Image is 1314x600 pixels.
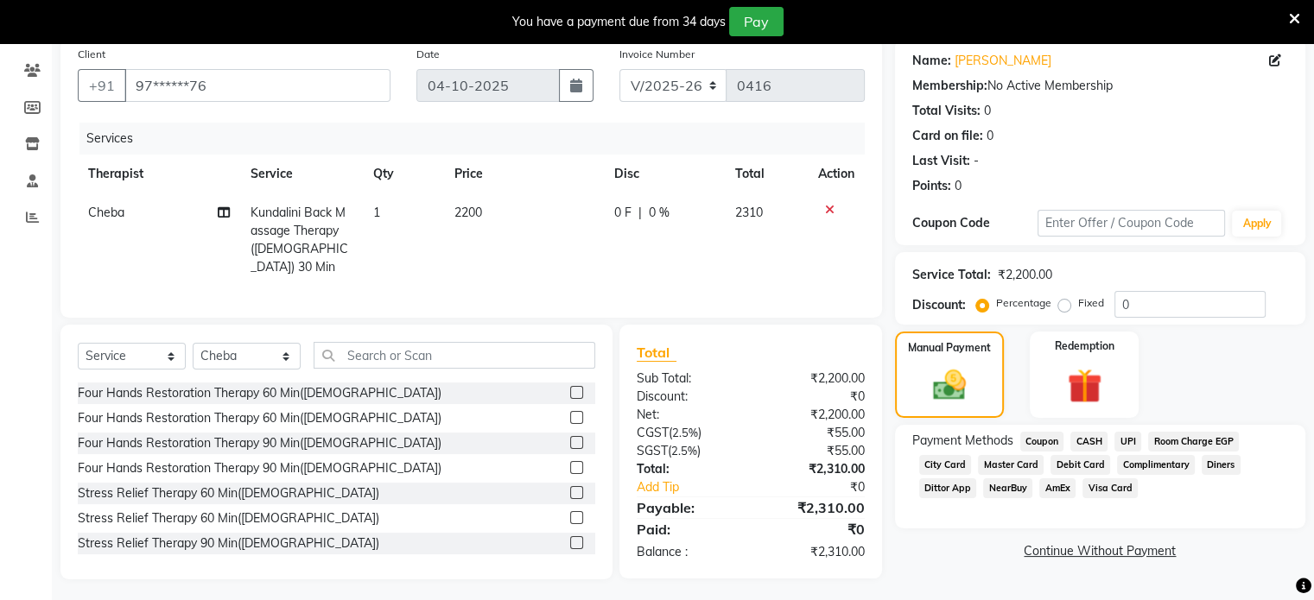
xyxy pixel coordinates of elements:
div: ₹2,310.00 [751,460,878,478]
div: ₹55.00 [751,442,878,460]
img: _cash.svg [923,366,976,404]
span: Complimentary [1117,455,1195,475]
button: +91 [78,69,126,102]
label: Date [416,47,440,62]
label: Invoice Number [619,47,695,62]
span: 0 F [613,204,631,222]
span: AmEx [1039,478,1076,498]
div: Four Hands Restoration Therapy 60 Min([DEMOGRAPHIC_DATA]) [78,384,441,402]
span: Total [637,344,676,362]
div: ₹2,310.00 [751,497,878,518]
div: ₹2,310.00 [751,543,878,561]
input: Search by Name/Mobile/Email/Code [124,69,390,102]
div: ₹2,200.00 [751,369,878,388]
th: Qty [363,155,444,193]
label: Percentage [996,295,1051,311]
span: City Card [919,455,972,475]
th: Action [808,155,865,193]
div: - [974,152,979,170]
div: Net: [624,406,751,424]
span: SGST [637,443,668,458]
span: 2.5% [672,426,698,439]
th: Disc [603,155,725,193]
span: CGST [637,425,669,440]
div: Balance : [624,543,751,561]
div: Stress Relief Therapy 60 Min([DEMOGRAPHIC_DATA]) [78,509,379,527]
label: Manual Payment [908,340,991,356]
div: Points: [912,177,951,195]
input: Enter Offer / Coupon Code [1038,210,1226,237]
div: ₹0 [751,519,878,540]
span: Diners [1202,455,1241,475]
button: Pay [729,7,784,36]
div: ₹2,200.00 [998,266,1052,284]
div: Payable: [624,497,751,518]
th: Service [240,155,363,193]
a: Add Tip [624,478,771,496]
th: Price [444,155,604,193]
div: Service Total: [912,266,991,284]
span: Visa Card [1082,478,1138,498]
span: Kundalini Back Massage Therapy([DEMOGRAPHIC_DATA]) 30 Min [251,205,348,275]
div: 0 [955,177,962,195]
div: Membership: [912,77,987,95]
span: Coupon [1020,432,1064,452]
span: CASH [1070,432,1108,452]
div: ₹0 [771,478,877,496]
input: Search or Scan [314,342,595,369]
div: Four Hands Restoration Therapy 90 Min([DEMOGRAPHIC_DATA]) [78,459,441,477]
div: 0 [987,127,993,145]
div: Coupon Code [912,214,1038,232]
span: 2200 [454,205,482,220]
div: Discount: [912,296,966,314]
div: Services [79,123,878,155]
th: Therapist [78,155,240,193]
div: ₹0 [751,388,878,406]
span: 0 % [648,204,669,222]
span: NearBuy [983,478,1032,498]
div: ₹55.00 [751,424,878,442]
div: Name: [912,52,951,70]
a: [PERSON_NAME] [955,52,1051,70]
div: Discount: [624,388,751,406]
button: Apply [1232,211,1281,237]
div: Paid: [624,519,751,540]
label: Redemption [1055,338,1114,354]
div: ( ) [624,424,751,442]
span: Dittor App [919,478,977,498]
span: Master Card [978,455,1044,475]
div: Four Hands Restoration Therapy 60 Min([DEMOGRAPHIC_DATA]) [78,409,441,427]
div: Stress Relief Therapy 90 Min([DEMOGRAPHIC_DATA]) [78,534,379,553]
div: Four Hands Restoration Therapy 90 Min([DEMOGRAPHIC_DATA]) [78,434,441,452]
label: Client [78,47,105,62]
th: Total [725,155,807,193]
span: 1 [373,205,380,220]
div: Stress Relief Therapy 60 Min([DEMOGRAPHIC_DATA]) [78,484,379,502]
span: | [638,204,641,222]
div: Sub Total: [624,369,751,388]
div: No Active Membership [912,77,1288,95]
span: Debit Card [1051,455,1110,475]
div: ( ) [624,442,751,460]
span: UPI [1114,432,1141,452]
div: Total Visits: [912,102,981,120]
div: Total: [624,460,751,478]
div: Card on file: [912,127,983,145]
span: Payment Methods [912,432,1013,450]
div: You have a payment due from 34 days [512,13,726,31]
a: Continue Without Payment [898,542,1302,560]
span: 2310 [735,205,763,220]
label: Fixed [1078,295,1104,311]
div: ₹2,200.00 [751,406,878,424]
img: _gift.svg [1057,364,1113,407]
span: Cheba [88,205,124,220]
div: Last Visit: [912,152,970,170]
div: 0 [984,102,991,120]
span: Room Charge EGP [1148,432,1239,452]
span: 2.5% [671,444,697,458]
